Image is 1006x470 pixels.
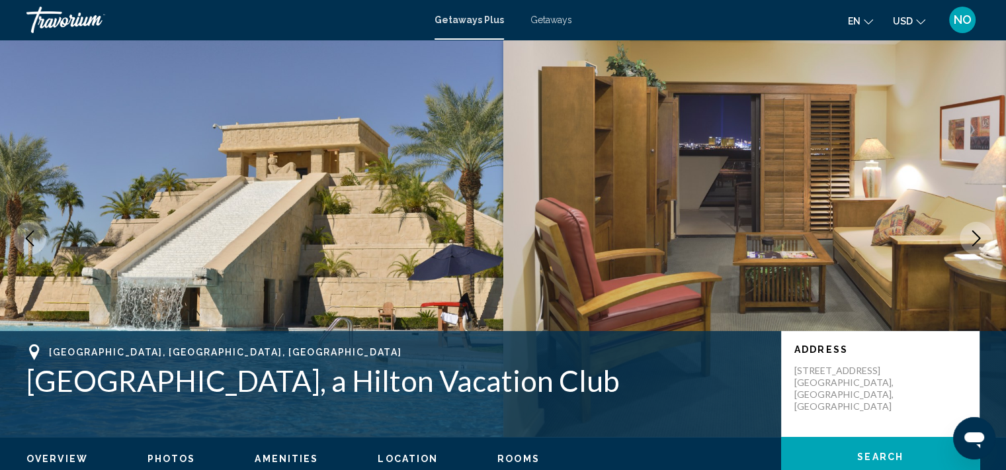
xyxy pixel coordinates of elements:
[848,16,860,26] span: en
[255,453,318,464] span: Amenities
[954,13,972,26] span: NO
[255,453,318,465] button: Amenities
[26,453,88,465] button: Overview
[530,15,572,25] a: Getaways
[794,344,966,355] p: Address
[435,15,504,25] a: Getaways Plus
[147,453,196,464] span: Photos
[953,417,995,459] iframe: Button to launch messaging window
[945,6,980,34] button: User Menu
[893,11,925,30] button: Change currency
[26,453,88,464] span: Overview
[893,16,913,26] span: USD
[497,453,540,465] button: Rooms
[848,11,873,30] button: Change language
[49,347,401,357] span: [GEOGRAPHIC_DATA], [GEOGRAPHIC_DATA], [GEOGRAPHIC_DATA]
[497,453,540,464] span: Rooms
[147,453,196,465] button: Photos
[26,363,768,398] h1: [GEOGRAPHIC_DATA], a Hilton Vacation Club
[378,453,438,465] button: Location
[13,222,46,255] button: Previous image
[26,7,421,33] a: Travorium
[378,453,438,464] span: Location
[857,452,903,463] span: Search
[794,365,900,412] p: [STREET_ADDRESS] [GEOGRAPHIC_DATA], [GEOGRAPHIC_DATA], [GEOGRAPHIC_DATA]
[960,222,993,255] button: Next image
